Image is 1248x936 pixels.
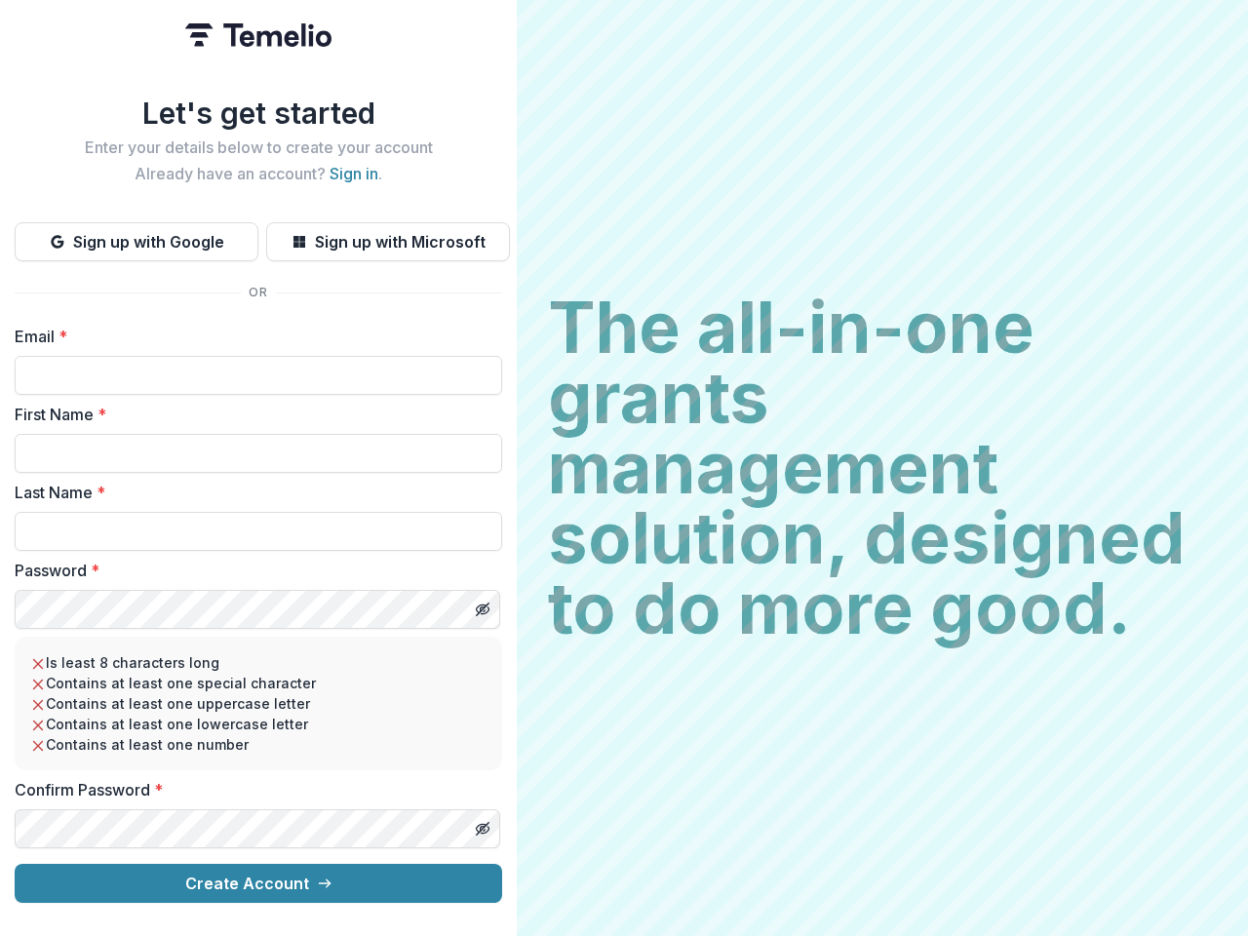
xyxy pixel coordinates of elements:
[15,778,490,801] label: Confirm Password
[15,222,258,261] button: Sign up with Google
[467,813,498,844] button: Toggle password visibility
[15,96,502,131] h1: Let's get started
[15,138,502,157] h2: Enter your details below to create your account
[15,864,502,903] button: Create Account
[266,222,510,261] button: Sign up with Microsoft
[30,693,487,714] li: Contains at least one uppercase letter
[185,23,331,47] img: Temelio
[15,559,490,582] label: Password
[30,734,487,755] li: Contains at least one number
[30,673,487,693] li: Contains at least one special character
[15,403,490,426] label: First Name
[30,714,487,734] li: Contains at least one lowercase letter
[30,652,487,673] li: Is least 8 characters long
[467,594,498,625] button: Toggle password visibility
[15,325,490,348] label: Email
[15,165,502,183] h2: Already have an account? .
[330,164,378,183] a: Sign in
[15,481,490,504] label: Last Name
